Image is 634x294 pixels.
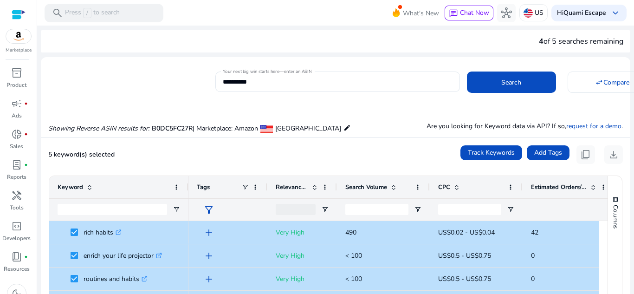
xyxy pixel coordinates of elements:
[539,36,543,46] span: 4
[603,78,629,87] span: Compare
[58,204,167,215] input: Keyword Filter Input
[438,251,491,260] span: US$0.5 - US$0.75
[576,145,595,164] button: content_copy
[497,4,516,22] button: hub
[438,183,450,191] span: CPC
[48,150,115,159] span: 5 keyword(s) selected
[11,98,22,109] span: campaign
[566,122,621,131] a: request for a demo
[84,246,162,265] p: enrich your life projector
[345,204,408,215] input: Search Volume Filter Input
[10,142,23,150] p: Sales
[610,7,621,19] span: keyboard_arrow_down
[611,205,620,229] span: Columns
[557,10,606,16] p: Hi
[531,183,587,191] span: Estimated Orders/Month
[501,7,512,19] span: hub
[460,8,489,17] span: Chat Now
[507,206,514,213] button: Open Filter Menu
[203,274,214,285] span: add
[83,8,91,18] span: /
[84,269,148,288] p: routines and habits
[223,68,311,75] mat-label: Your next big win starts here—enter an ASIN
[539,36,623,47] div: of 5 searches remaining
[524,8,533,18] img: us.svg
[12,111,22,120] p: Ads
[197,183,210,191] span: Tags
[527,145,569,160] button: Add Tags
[203,250,214,261] span: add
[24,163,28,167] span: fiber_manual_record
[276,183,308,191] span: Relevance Score
[24,255,28,259] span: fiber_manual_record
[4,265,30,273] p: Resources
[11,190,22,201] span: handyman
[276,223,329,242] p: Very High
[11,221,22,232] span: code_blocks
[152,124,193,133] span: B0DC5FC27R
[445,6,493,20] button: chatChat Now
[467,72,556,93] button: Search
[535,5,543,21] p: US
[321,206,329,213] button: Open Filter Menu
[460,145,522,160] button: Track Keywords
[275,124,341,133] span: [GEOGRAPHIC_DATA]
[595,78,603,86] mat-icon: swap_horiz
[11,129,22,140] span: donut_small
[501,78,521,87] span: Search
[438,204,501,215] input: CPC Filter Input
[468,148,515,157] span: Track Keywords
[48,124,149,133] i: Showing Reverse ASIN results for:
[343,122,351,133] mat-icon: edit
[580,149,591,160] span: content_copy
[345,183,387,191] span: Search Volume
[531,251,535,260] span: 0
[604,145,623,164] button: download
[276,246,329,265] p: Very High
[563,8,606,17] b: Quami Escape
[276,269,329,288] p: Very High
[173,206,180,213] button: Open Filter Menu
[84,223,122,242] p: rich habits
[531,228,538,237] span: 42
[345,251,362,260] span: < 100
[193,124,258,133] span: | Marketplace: Amazon
[403,5,439,21] span: What's New
[52,7,63,19] span: search
[449,9,458,18] span: chat
[534,148,562,157] span: Add Tags
[2,234,31,242] p: Developers
[438,274,491,283] span: US$0.5 - US$0.75
[6,47,32,54] p: Marketplace
[608,149,619,160] span: download
[345,228,356,237] span: 490
[11,159,22,170] span: lab_profile
[203,204,214,216] span: filter_alt
[65,8,120,18] p: Press to search
[6,81,26,89] p: Product
[345,274,362,283] span: < 100
[24,102,28,105] span: fiber_manual_record
[7,173,26,181] p: Reports
[58,183,83,191] span: Keyword
[6,29,31,43] img: amazon.svg
[24,132,28,136] span: fiber_manual_record
[438,228,495,237] span: US$0.02 - US$0.04
[11,251,22,262] span: book_4
[10,203,24,212] p: Tools
[414,206,421,213] button: Open Filter Menu
[11,67,22,78] span: inventory_2
[427,121,623,131] p: Are you looking for Keyword data via API? If so, .
[203,227,214,238] span: add
[531,274,535,283] span: 0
